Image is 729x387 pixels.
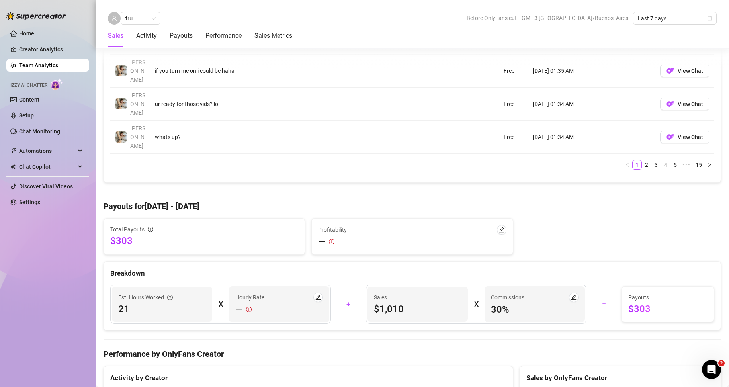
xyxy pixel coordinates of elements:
div: Est. Hours Worked [118,293,173,302]
span: View Chat [678,101,703,107]
a: Team Analytics [19,62,58,68]
span: calendar [708,16,712,21]
div: X [219,298,223,311]
div: = [591,298,617,311]
a: Home [19,30,34,37]
span: $303 [628,303,708,315]
img: AI Chatter [51,78,63,90]
li: 15 [693,160,705,170]
span: Automations [19,145,76,157]
span: 2 [718,360,725,366]
li: 4 [661,160,670,170]
td: [DATE] 01:34 AM [528,121,588,154]
span: — [235,303,243,316]
span: [PERSON_NAME] [130,92,145,116]
div: whats up? [155,133,462,141]
a: OFView Chat [660,103,709,109]
td: [DATE] 01:35 AM [528,55,588,88]
li: 2 [642,160,651,170]
img: OF [666,133,674,141]
button: OFView Chat [660,131,709,143]
div: if you turn me on i could be haha [155,66,462,75]
iframe: Intercom live chat [702,360,721,379]
span: left [625,162,630,167]
span: right [707,162,712,167]
span: Last 7 days [638,12,712,24]
td: — [588,55,655,88]
img: Chat Copilot [10,164,16,170]
button: OFView Chat [660,64,709,77]
img: Giovanna [115,131,127,143]
a: 1 [633,160,641,169]
li: 3 [651,160,661,170]
div: Payouts [170,31,193,41]
button: right [705,160,714,170]
span: [PERSON_NAME] [130,125,145,149]
span: $1,010 [374,303,461,315]
li: 5 [670,160,680,170]
span: Payouts [628,293,708,302]
span: $303 [110,235,298,247]
div: Sales Metrics [254,31,292,41]
li: 1 [632,160,642,170]
a: Discover Viral Videos [19,183,73,190]
td: — [588,88,655,121]
span: exclamation-circle [329,239,334,244]
div: ur ready for those vids? lol [155,100,462,108]
span: exclamation-circle [246,303,252,316]
span: edit [499,227,504,233]
span: GMT-3 [GEOGRAPHIC_DATA]/Buenos_Aires [522,12,628,24]
span: View Chat [678,134,703,140]
h4: Performance by OnlyFans Creator [104,348,721,360]
img: OF [666,67,674,75]
a: Chat Monitoring [19,128,60,135]
span: edit [315,295,321,300]
img: OF [666,100,674,108]
span: edit [571,295,577,300]
a: 15 [693,160,704,169]
a: Creator Analytics [19,43,83,56]
span: 21 [118,303,206,315]
td: Free [499,88,528,121]
span: user [111,16,117,21]
td: Free [499,55,528,88]
img: Giovanna [115,65,127,76]
td: [DATE] 01:34 AM [528,88,588,121]
button: OFView Chat [660,98,709,110]
div: Activity by Creator [110,373,506,383]
div: Breakdown [110,268,714,279]
span: Chat Copilot [19,160,76,173]
a: Settings [19,199,40,205]
span: tru [125,12,156,24]
a: 2 [642,160,651,169]
span: Profitability [318,225,347,234]
li: Next 5 Pages [680,160,693,170]
span: question-circle [167,293,173,302]
a: 5 [671,160,680,169]
a: 4 [661,160,670,169]
h4: Payouts for [DATE] - [DATE] [104,201,721,212]
li: Next Page [705,160,714,170]
div: + [336,298,361,311]
div: Sales by OnlyFans Creator [526,373,714,383]
li: Previous Page [623,160,632,170]
span: View Chat [678,68,703,74]
article: Commissions [491,293,524,302]
span: Total Payouts [110,225,145,234]
img: logo-BBDzfeDw.svg [6,12,66,20]
button: left [623,160,632,170]
span: Sales [374,293,461,302]
div: Activity [136,31,157,41]
a: OFView Chat [660,136,709,142]
div: X [474,298,478,311]
td: Free [499,121,528,154]
span: thunderbolt [10,148,17,154]
span: [PERSON_NAME] [130,59,145,83]
span: Before OnlyFans cut [467,12,517,24]
a: Content [19,96,39,103]
a: Setup [19,112,34,119]
td: — [588,121,655,154]
a: OFView Chat [660,70,709,76]
span: ••• [680,160,693,170]
div: Sales [108,31,123,41]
